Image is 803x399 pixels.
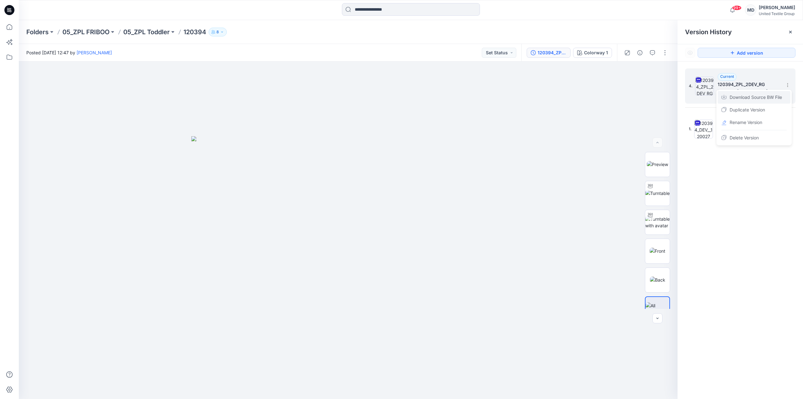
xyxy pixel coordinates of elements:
[759,11,795,16] div: United Textile Group
[695,77,714,95] img: 120394_ZPL_2DEV_RG
[216,29,219,35] p: 8
[650,248,665,254] img: Front
[123,28,170,36] a: 05_ZPL Toddler
[635,48,645,58] button: Details
[538,49,566,56] div: 120394_ZPL_2DEV_RG
[689,83,693,89] span: 4.
[730,94,782,101] span: Download Source BW File
[689,126,692,132] span: 1.
[759,4,795,11] div: [PERSON_NAME]
[62,28,109,36] a: 05_ZPL FRIBOO
[685,28,732,36] span: Version History
[730,119,762,126] span: Rename Version
[720,74,734,79] span: Current
[645,216,670,229] img: Turntable with avatar
[26,49,112,56] span: Posted [DATE] 12:47 by
[527,48,571,58] button: 120394_ZPL_2DEV_RG
[209,28,227,36] button: 8
[183,28,206,36] p: 120394
[730,134,759,142] span: Delete Version
[718,88,780,94] span: Posted by: Rita Garneliene
[788,30,793,35] button: Close
[646,302,669,315] img: All colorways
[730,106,765,114] span: Duplicate Version
[650,277,665,283] img: Back
[732,5,742,10] span: 99+
[647,161,668,168] img: Preview
[573,48,612,58] button: Colorway 1
[718,81,780,88] h5: 120394_ZPL_2DEV_RG
[584,49,608,56] div: Colorway 1
[698,48,795,58] button: Add version
[685,48,695,58] button: Show Hidden Versions
[26,28,49,36] a: Folders
[645,190,670,197] img: Turntable
[745,4,756,16] div: MD
[77,50,112,55] a: [PERSON_NAME]
[694,120,713,138] img: 120394_DEV__120027 ZPL SS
